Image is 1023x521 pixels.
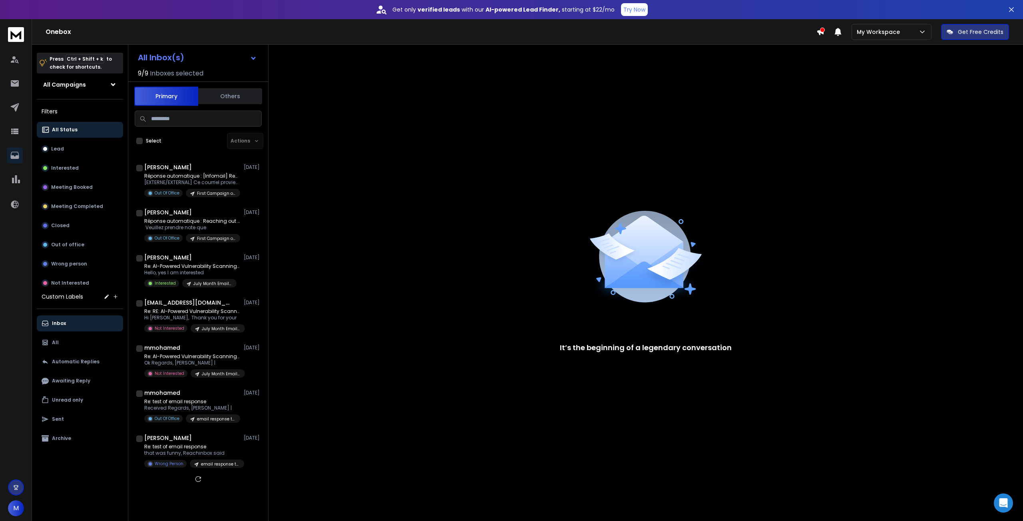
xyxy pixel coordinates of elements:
[144,173,240,179] p: Réponse automatique : [Infomail] Reaching out
[144,269,240,276] p: Hello, yes I am interested
[37,141,123,157] button: Lead
[52,127,78,133] p: All Status
[202,371,240,377] p: July Month Email Outreach
[958,28,1003,36] p: Get Free Credits
[150,69,203,78] h3: Inboxes selected
[50,55,112,71] p: Press to check for shortcuts.
[857,28,903,36] p: My Workspace
[37,160,123,176] button: Interested
[37,106,123,117] h3: Filters
[155,416,179,422] p: Out Of Office
[392,6,615,14] p: Get only with our starting at $22/mo
[51,280,89,286] p: Not Interested
[244,254,262,261] p: [DATE]
[244,299,262,306] p: [DATE]
[144,163,192,171] h1: [PERSON_NAME]
[138,53,184,61] h1: All Inbox(s)
[144,254,192,261] h1: [PERSON_NAME]
[244,209,262,216] p: [DATE]
[146,138,161,144] label: Select
[144,344,180,352] h1: mmohamed
[37,411,123,427] button: Sent
[486,6,560,14] strong: AI-powered Lead Finder,
[42,293,83,301] h3: Custom Labels
[8,27,24,42] img: logo
[144,353,240,360] p: Re: AI-Powered Vulnerability Scanning That
[37,430,123,446] button: Archive
[144,398,240,405] p: Re: test of email response
[144,405,240,411] p: Received Regards, [PERSON_NAME] |
[193,281,232,287] p: July Month Email Outreach
[144,208,192,216] h1: [PERSON_NAME]
[144,315,240,321] p: Hi [PERSON_NAME], Thank you for your
[155,280,176,286] p: Interested
[66,54,104,63] span: Ctrl + Shift + k
[37,237,123,253] button: Out of office
[51,242,84,248] p: Out of office
[144,263,240,269] p: Re: AI-Powered Vulnerability Scanning That
[52,378,90,384] p: Awaiting Reply
[144,360,240,366] p: Ok Regards, [PERSON_NAME] |
[202,326,240,332] p: July Month Email Outreach
[560,342,732,353] p: It’s the beginning of a legendary conversation
[46,27,816,37] h1: Onebox
[144,308,240,315] p: Re: RE: AI-Powered Vulnerability Scanning
[37,315,123,331] button: Inbox
[197,190,235,196] p: First Campaign of 2900 Leads most CTOs and CEOs
[51,165,79,171] p: Interested
[37,77,123,93] button: All Campaigns
[131,50,263,65] button: All Inbox(s)
[144,434,192,442] h1: [PERSON_NAME]
[134,87,198,106] button: Primary
[37,256,123,272] button: Wrong person
[51,222,70,229] p: Closed
[37,354,123,370] button: Automatic Replies
[144,444,240,450] p: Re: test of email response
[37,373,123,389] button: Awaiting Reply
[43,81,86,89] h1: All Campaigns
[37,218,123,234] button: Closed
[144,224,240,231] p: Veuillez prendre note que
[37,198,123,214] button: Meeting Completed
[52,320,66,327] p: Inbox
[37,392,123,408] button: Unread only
[52,435,71,442] p: Archive
[155,461,183,467] p: Wrong Person
[144,179,240,186] p: [EXTERNE/EXTERNAL] Ce courriel provient de
[155,190,179,196] p: Out Of Office
[52,397,83,403] p: Unread only
[51,184,93,190] p: Meeting Booked
[155,325,184,331] p: Not Interested
[244,435,262,441] p: [DATE]
[8,500,24,516] button: M
[994,493,1013,513] div: Open Intercom Messenger
[155,370,184,376] p: Not Interested
[244,164,262,170] p: [DATE]
[37,122,123,138] button: All Status
[144,450,240,456] p: that was funny, Reachinbox said
[197,236,235,242] p: First Campaign of 2900 Leads most CTOs and CEOs
[52,416,64,422] p: Sent
[138,69,148,78] span: 9 / 9
[52,359,100,365] p: Automatic Replies
[197,416,235,422] p: email response test
[941,24,1009,40] button: Get Free Credits
[37,179,123,195] button: Meeting Booked
[155,235,179,241] p: Out Of Office
[52,339,59,346] p: All
[144,389,180,397] h1: mmohamed
[623,6,645,14] p: Try Now
[244,345,262,351] p: [DATE]
[51,261,87,267] p: Wrong person
[37,335,123,351] button: All
[418,6,460,14] strong: verified leads
[621,3,648,16] button: Try Now
[51,203,103,210] p: Meeting Completed
[144,218,240,224] p: Réponse automatique : Reaching out personally
[37,275,123,291] button: Not Interested
[244,390,262,396] p: [DATE]
[51,146,64,152] p: Lead
[198,87,262,105] button: Others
